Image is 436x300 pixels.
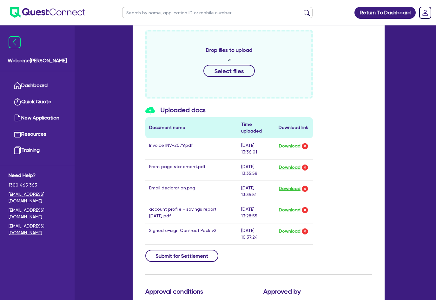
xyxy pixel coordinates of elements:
[145,181,237,202] td: Email declaration.png
[279,163,301,172] button: Download
[301,164,309,171] img: delete-icon
[14,130,21,138] img: resources
[237,159,275,181] td: [DATE] 13:35:58
[9,142,66,159] a: Training
[14,114,21,122] img: new-application
[8,57,67,65] span: Welcome [PERSON_NAME]
[417,4,433,21] a: Dropdown toggle
[228,57,231,62] span: or
[9,182,66,188] span: 1300 465 363
[10,7,85,18] img: quest-connect-logo-blue
[145,106,313,115] h3: Uploaded docs
[9,223,66,236] a: [EMAIL_ADDRESS][DOMAIN_NAME]
[354,7,416,19] a: Return To Dashboard
[279,206,301,214] button: Download
[145,202,237,223] td: account profile - savings report [DATE].pdf
[301,185,309,193] img: delete-icon
[9,78,66,94] a: Dashboard
[279,227,301,235] button: Download
[9,110,66,126] a: New Application
[237,202,275,223] td: [DATE] 13:28:55
[122,7,313,18] input: Search by name, application ID or mobile number...
[279,142,301,150] button: Download
[279,185,301,193] button: Download
[14,147,21,154] img: training
[145,159,237,181] td: Front page statement.pdf
[237,117,275,138] th: Time uploaded
[9,207,66,220] a: [EMAIL_ADDRESS][DOMAIN_NAME]
[145,288,254,295] h3: Approval conditions
[301,206,309,214] img: delete-icon
[145,107,155,115] img: icon-upload
[301,228,309,235] img: delete-icon
[9,126,66,142] a: Resources
[237,223,275,244] td: [DATE] 10:37:24
[9,94,66,110] a: Quick Quote
[14,98,21,106] img: quick-quote
[145,117,237,138] th: Document name
[301,142,309,150] img: delete-icon
[275,117,313,138] th: Download link
[263,288,313,295] h3: Approved by
[237,181,275,202] td: [DATE] 13:35:51
[9,191,66,204] a: [EMAIL_ADDRESS][DOMAIN_NAME]
[203,65,255,77] button: Select files
[145,250,218,262] button: Submit for Settlement
[145,223,237,244] td: Signed e-sign Contract Pack v2
[9,172,66,179] span: Need Help?
[206,46,252,54] span: Drop files to upload
[237,138,275,160] td: [DATE] 13:36:01
[9,36,21,48] img: icon-menu-close
[145,138,237,160] td: Invoice INV-2079.pdf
